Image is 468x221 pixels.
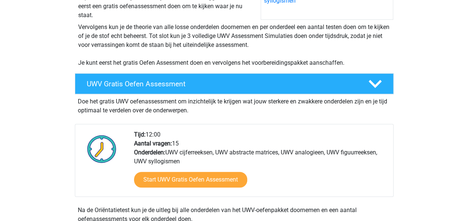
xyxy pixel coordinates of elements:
[134,172,247,188] a: Start UWV Gratis Oefen Assessment
[128,130,393,196] div: 12:00 15 UWV cijferreeksen, UWV abstracte matrices, UWV analogieen, UWV figuurreeksen, UWV syllog...
[87,80,356,88] h4: UWV Gratis Oefen Assessment
[75,23,393,67] div: Vervolgens kun je de theorie van alle losse onderdelen doornemen en per onderdeel een aantal test...
[75,94,394,115] div: Doe het gratis UWV oefenassessment om inzichtelijk te krijgen wat jouw sterkere en zwakkere onder...
[72,73,397,94] a: UWV Gratis Oefen Assessment
[83,130,121,167] img: Klok
[134,140,172,147] b: Aantal vragen:
[134,149,165,156] b: Onderdelen:
[134,131,146,138] b: Tijd:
